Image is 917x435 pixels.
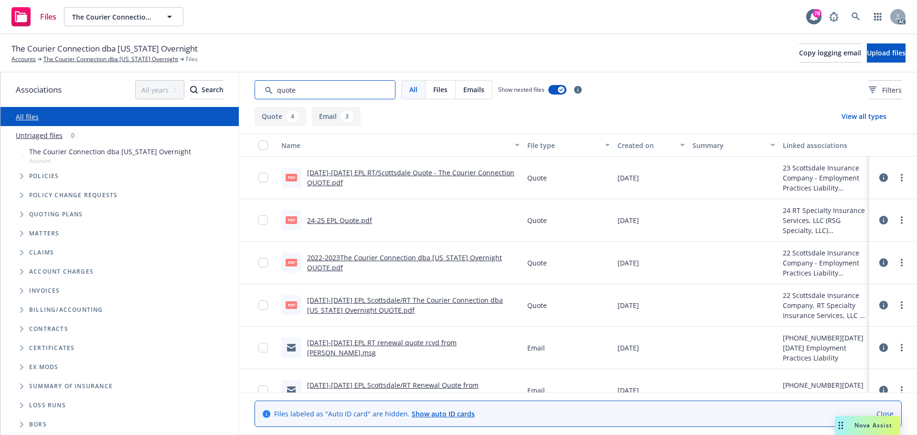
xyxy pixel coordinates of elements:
a: Search [846,7,865,26]
button: File type [523,134,614,157]
span: Matters [29,231,59,236]
button: Name [277,134,523,157]
button: Linked associations [779,134,869,157]
a: 24-25 EPL Quote.pdf [307,216,372,225]
span: Ex Mods [29,364,58,370]
a: Files [8,3,60,30]
div: 78 [813,9,821,18]
span: [DATE] [618,173,639,183]
button: Nova Assist [835,416,900,435]
div: Drag to move [835,416,847,435]
span: Filters [882,85,902,95]
span: Quote [527,173,547,183]
div: 3 [341,111,353,122]
div: Name [281,140,509,150]
span: The Courier Connection dba [US_STATE] Overnight [72,12,155,22]
div: 24 RT Specialty Insurance Services, LLC (RSG Specialty, LLC) [783,205,865,235]
span: Summary of insurance [29,383,113,389]
span: BORs [29,422,47,427]
div: 0 [66,130,79,141]
span: [DATE] [618,385,639,395]
span: Claims [29,250,54,255]
span: The Courier Connection dba [US_STATE] Overnight [29,147,191,157]
a: Untriaged files [16,130,63,140]
span: Quote [527,258,547,268]
a: [DATE]-[DATE] EPL Scottsdale/RT Renewal Quote from [PERSON_NAME] - (EXTERNAL) RE: URGENT: Policy ... [307,381,506,410]
button: Upload files [867,43,906,63]
button: Created on [614,134,689,157]
a: [DATE]-[DATE] EPL RT renewal quote rcvd from [PERSON_NAME].msg [307,338,457,357]
span: pdf [286,216,297,223]
span: pdf [286,174,297,181]
span: Policies [29,173,59,179]
a: Report a Bug [824,7,843,26]
a: All files [16,112,39,121]
span: Quoting plans [29,212,83,217]
span: [DATE] [618,300,639,310]
div: 4 [286,111,299,122]
a: The Courier Connection dba [US_STATE] Overnight [43,55,178,64]
button: Quote [255,107,306,126]
span: Nova Assist [854,421,892,429]
button: View all types [826,107,902,126]
div: Summary [693,140,765,150]
span: Certificates [29,345,75,351]
input: Toggle Row Selected [258,300,268,310]
span: pdf [286,301,297,308]
span: Account [29,157,191,165]
span: Account charges [29,269,94,275]
span: Filters [869,85,902,95]
a: more [896,299,907,311]
span: [DATE] [618,258,639,268]
input: Toggle Row Selected [258,343,268,352]
input: Search by keyword... [255,80,395,99]
a: more [896,172,907,183]
button: Summary [689,134,779,157]
a: [DATE]-[DATE] EPL Scottsdale/RT The Courier Connection dba [US_STATE] Overnight QUOTE.pdf [307,296,503,315]
span: Files [40,13,56,21]
span: pdf [286,259,297,266]
span: Emails [463,85,484,95]
div: Folder Tree Example [0,300,239,434]
span: Quote [527,300,547,310]
input: Toggle Row Selected [258,215,268,225]
span: Email [527,385,545,395]
a: 2022-2023The Courier Connection dba [US_STATE] Overnight QUOTE.pdf [307,253,502,272]
button: Filters [869,80,902,99]
span: [DATE] [618,343,639,353]
div: [PHONE_NUMBER][DATE][DATE] Employment Practices Liability [783,333,865,363]
a: more [896,257,907,268]
div: [PHONE_NUMBER][DATE][DATE] EPL, Eff: [DATE] [783,380,865,400]
span: Show nested files [498,85,544,94]
button: SearchSearch [190,80,224,99]
span: Loss Runs [29,403,66,408]
button: Copy logging email [799,43,861,63]
span: Files [433,85,448,95]
a: Switch app [868,7,887,26]
div: Created on [618,140,674,150]
input: Toggle Row Selected [258,385,268,395]
span: Quote [527,215,547,225]
div: Search [190,81,224,99]
span: Contracts [29,326,68,332]
span: Email [527,343,545,353]
button: Email [312,107,361,126]
div: File type [527,140,599,150]
a: more [896,214,907,226]
div: 23 Scottsdale Insurance Company - Employment Practices Liability [783,163,865,193]
input: Toggle Row Selected [258,258,268,267]
a: Close [876,409,894,419]
span: The Courier Connection dba [US_STATE] Overnight [11,42,198,55]
div: 22 Scottsdale Insurance Company - Employment Practices Liability [783,248,865,278]
span: Invoices [29,288,60,294]
span: Policy change requests [29,192,117,198]
a: more [896,342,907,353]
a: Show auto ID cards [412,409,475,418]
span: Billing/Accounting [29,307,103,313]
span: [DATE] [618,215,639,225]
div: Linked associations [783,140,865,150]
div: 22 Scottsdale Insurance Company, RT Specialty Insurance Services, LLC - Scottsdale Insurance Comp... [783,290,865,320]
span: Files [186,55,198,64]
a: more [896,384,907,396]
input: Select all [258,140,268,150]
